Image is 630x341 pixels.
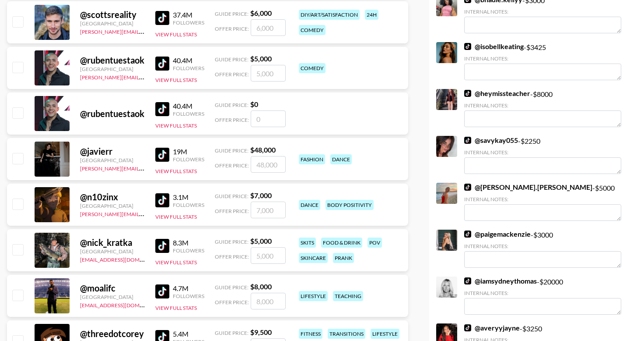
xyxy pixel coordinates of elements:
[155,284,169,298] img: TikTok
[464,196,621,202] div: Internal Notes:
[173,193,204,202] div: 3.1M
[173,156,204,163] div: Followers
[173,284,204,293] div: 4.7M
[215,71,249,78] span: Offer Price:
[250,146,276,154] strong: $ 48,000
[464,42,621,80] div: - $ 3425
[80,163,210,172] a: [PERSON_NAME][EMAIL_ADDRESS][DOMAIN_NAME]
[367,238,382,248] div: pov
[299,63,325,73] div: comedy
[215,299,249,305] span: Offer Price:
[299,200,320,210] div: dance
[80,202,145,209] div: [GEOGRAPHIC_DATA]
[464,231,471,238] img: TikTok
[250,191,272,199] strong: $ 7,000
[80,248,145,255] div: [GEOGRAPHIC_DATA]
[173,110,204,117] div: Followers
[464,90,471,97] img: TikTok
[173,19,204,26] div: Followers
[215,117,249,123] span: Offer Price:
[80,237,145,248] div: @ nick_kratka
[215,208,249,214] span: Offer Price:
[299,291,328,301] div: lifestyle
[80,255,168,263] a: [EMAIL_ADDRESS][DOMAIN_NAME]
[464,323,520,332] a: @averyyjayne
[80,146,145,157] div: @ javierr
[299,10,360,20] div: diy/art/satisfaction
[250,282,272,291] strong: $ 8,000
[215,162,249,169] span: Offer Price:
[80,66,145,72] div: [GEOGRAPHIC_DATA]
[464,183,621,221] div: - $ 5000
[464,183,592,192] a: @[PERSON_NAME].[PERSON_NAME]
[80,294,145,300] div: [GEOGRAPHIC_DATA]
[251,110,286,127] input: 0
[173,56,204,65] div: 40.4M
[250,328,272,336] strong: $ 9,500
[155,239,169,253] img: TikTok
[250,9,272,17] strong: $ 6,000
[155,213,197,220] button: View Full Stats
[173,293,204,299] div: Followers
[330,154,352,164] div: dance
[251,65,286,82] input: 5,000
[464,43,471,50] img: TikTok
[299,25,325,35] div: comedy
[155,122,197,129] button: View Full Stats
[250,54,272,63] strong: $ 5,000
[464,243,621,249] div: Internal Notes:
[173,238,204,247] div: 8.3M
[155,11,169,25] img: TikTok
[299,253,328,263] div: skincare
[215,253,249,260] span: Offer Price:
[80,9,145,20] div: @ scottsreality
[80,108,145,119] div: @ rubentuestaok
[250,237,272,245] strong: $ 5,000
[464,89,530,98] a: @heymissteacher
[80,72,210,81] a: [PERSON_NAME][EMAIL_ADDRESS][DOMAIN_NAME]
[173,11,204,19] div: 37.4M
[464,89,621,127] div: - $ 8000
[155,77,197,83] button: View Full Stats
[155,305,197,311] button: View Full Stats
[215,284,248,291] span: Guide Price:
[464,137,471,144] img: TikTok
[321,238,362,248] div: food & drink
[251,202,286,218] input: 7,000
[215,25,249,32] span: Offer Price:
[173,202,204,208] div: Followers
[464,8,621,15] div: Internal Notes:
[80,300,168,309] a: [EMAIL_ADDRESS][DOMAIN_NAME]
[333,291,363,301] div: teaching
[250,100,258,108] strong: $ 0
[251,293,286,309] input: 8,000
[299,238,316,248] div: skits
[173,147,204,156] div: 19M
[173,65,204,71] div: Followers
[464,42,524,51] a: @isobellkeating
[464,277,471,284] img: TikTok
[173,330,204,338] div: 5.4M
[464,55,621,62] div: Internal Notes:
[464,184,471,191] img: TikTok
[215,11,248,17] span: Guide Price:
[80,157,145,163] div: [GEOGRAPHIC_DATA]
[464,277,621,315] div: - $ 20000
[173,247,204,254] div: Followers
[155,259,197,266] button: View Full Stats
[215,56,248,63] span: Guide Price:
[80,27,210,35] a: [PERSON_NAME][EMAIL_ADDRESS][DOMAIN_NAME]
[251,19,286,36] input: 6,000
[464,230,621,268] div: - $ 3000
[464,136,518,145] a: @savykay055
[155,57,169,71] img: TikTok
[80,209,210,217] a: [PERSON_NAME][EMAIL_ADDRESS][DOMAIN_NAME]
[328,329,365,339] div: transitions
[80,283,145,294] div: @ moalifc
[464,136,621,174] div: - $ 2250
[365,10,378,20] div: 24h
[215,238,248,245] span: Guide Price:
[80,328,145,339] div: @ threedotcorey
[80,55,145,66] div: @ rubentuestaok
[464,149,621,156] div: Internal Notes:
